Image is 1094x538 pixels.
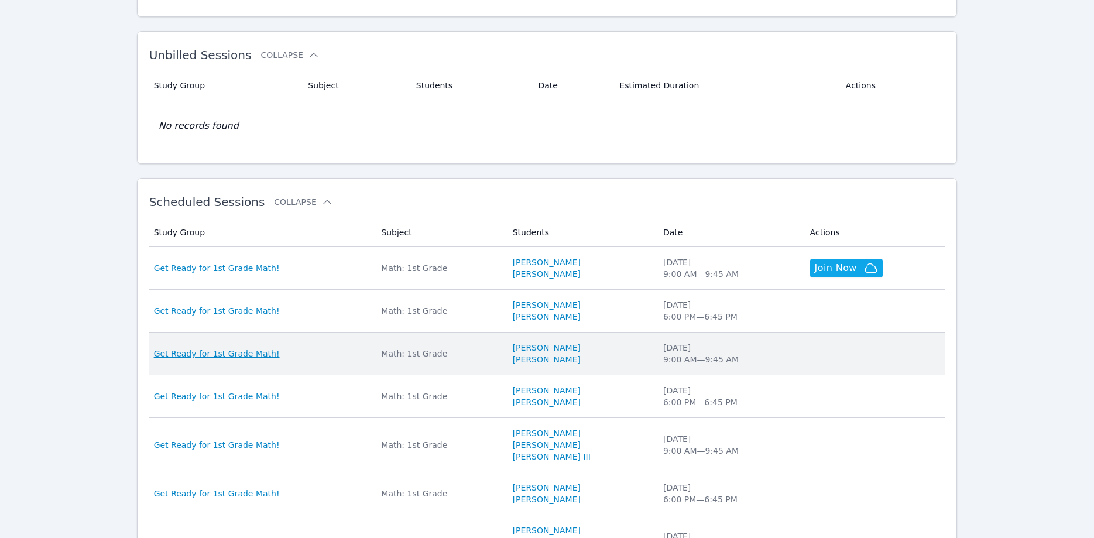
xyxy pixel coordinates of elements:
[149,100,945,152] td: No records found
[513,311,581,323] a: [PERSON_NAME]
[513,439,581,451] a: [PERSON_NAME]
[154,390,280,402] a: Get Ready for 1st Grade Math!
[149,71,301,100] th: Study Group
[381,488,498,499] div: Math: 1st Grade
[513,396,581,408] a: [PERSON_NAME]
[612,71,838,100] th: Estimated Duration
[149,195,265,209] span: Scheduled Sessions
[149,375,945,418] tr: Get Ready for 1st Grade Math!Math: 1st Grade[PERSON_NAME][PERSON_NAME][DATE]6:00 PM—6:45 PM
[663,342,796,365] div: [DATE] 9:00 AM — 9:45 AM
[154,305,280,317] a: Get Ready for 1st Grade Math!
[513,354,581,365] a: [PERSON_NAME]
[663,433,796,457] div: [DATE] 9:00 AM — 9:45 AM
[149,48,252,62] span: Unbilled Sessions
[513,494,581,505] a: [PERSON_NAME]
[409,71,531,100] th: Students
[381,348,498,359] div: Math: 1st Grade
[803,218,945,247] th: Actions
[663,385,796,408] div: [DATE] 6:00 PM — 6:45 PM
[154,348,280,359] a: Get Ready for 1st Grade Math!
[531,71,612,100] th: Date
[149,247,945,290] tr: Get Ready for 1st Grade Math!Math: 1st Grade[PERSON_NAME][PERSON_NAME][DATE]9:00 AM—9:45 AMJoin Now
[374,218,505,247] th: Subject
[810,259,883,277] button: Join Now
[815,261,857,275] span: Join Now
[513,451,591,462] a: [PERSON_NAME] III
[301,71,409,100] th: Subject
[381,305,498,317] div: Math: 1st Grade
[381,390,498,402] div: Math: 1st Grade
[513,525,581,536] a: [PERSON_NAME]
[154,439,280,451] a: Get Ready for 1st Grade Math!
[149,218,375,247] th: Study Group
[839,71,945,100] th: Actions
[506,218,656,247] th: Students
[149,418,945,472] tr: Get Ready for 1st Grade Math!Math: 1st Grade[PERSON_NAME][PERSON_NAME][PERSON_NAME] III[DATE]9:00...
[260,49,319,61] button: Collapse
[149,290,945,333] tr: Get Ready for 1st Grade Math!Math: 1st Grade[PERSON_NAME][PERSON_NAME][DATE]6:00 PM—6:45 PM
[381,439,498,451] div: Math: 1st Grade
[149,472,945,515] tr: Get Ready for 1st Grade Math!Math: 1st Grade[PERSON_NAME][PERSON_NAME][DATE]6:00 PM—6:45 PM
[663,256,796,280] div: [DATE] 9:00 AM — 9:45 AM
[513,427,581,439] a: [PERSON_NAME]
[663,482,796,505] div: [DATE] 6:00 PM — 6:45 PM
[663,299,796,323] div: [DATE] 6:00 PM — 6:45 PM
[513,342,581,354] a: [PERSON_NAME]
[381,262,498,274] div: Math: 1st Grade
[513,256,581,268] a: [PERSON_NAME]
[149,333,945,375] tr: Get Ready for 1st Grade Math!Math: 1st Grade[PERSON_NAME][PERSON_NAME][DATE]9:00 AM—9:45 AM
[154,262,280,274] a: Get Ready for 1st Grade Math!
[513,482,581,494] a: [PERSON_NAME]
[513,299,581,311] a: [PERSON_NAME]
[656,218,803,247] th: Date
[513,268,581,280] a: [PERSON_NAME]
[274,196,332,208] button: Collapse
[154,488,280,499] a: Get Ready for 1st Grade Math!
[513,385,581,396] a: [PERSON_NAME]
